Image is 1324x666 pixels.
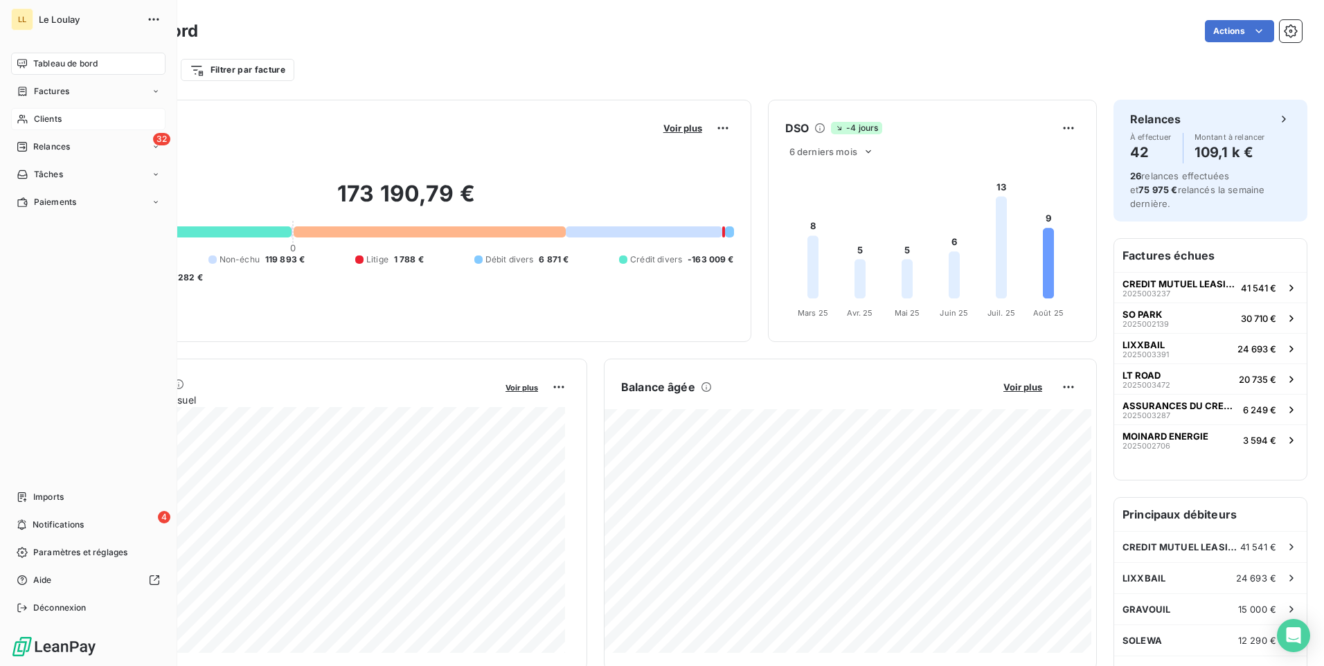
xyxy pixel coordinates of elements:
[1122,289,1170,298] span: 2025003237
[1130,141,1172,163] h4: 42
[11,53,165,75] a: Tableau de bord
[33,141,70,153] span: Relances
[11,80,165,102] a: Factures
[1114,272,1307,303] button: CREDIT MUTUEL LEASING202500323741 541 €
[11,486,165,508] a: Imports
[1241,282,1276,294] span: 41 541 €
[621,379,695,395] h6: Balance âgée
[847,308,873,318] tspan: Avr. 25
[1114,394,1307,424] button: ASSURANCES DU CREDIT MUT20250032876 249 €
[34,168,63,181] span: Tâches
[394,253,424,266] span: 1 788 €
[1122,370,1161,381] span: LT ROAD
[785,120,809,136] h6: DSO
[501,381,542,393] button: Voir plus
[1241,313,1276,324] span: 30 710 €
[1122,350,1169,359] span: 2025003391
[158,511,170,523] span: 4
[39,14,138,25] span: Le Loulay
[1243,404,1276,415] span: 6 249 €
[1122,400,1237,411] span: ASSURANCES DU CREDIT MUT
[688,253,734,266] span: -163 009 €
[1033,308,1064,318] tspan: Août 25
[663,123,702,134] span: Voir plus
[1114,303,1307,333] button: SO PARK202500213930 710 €
[1122,442,1170,450] span: 2025002706
[1277,619,1310,652] div: Open Intercom Messenger
[506,383,538,393] span: Voir plus
[290,242,296,253] span: 0
[33,574,52,586] span: Aide
[1122,431,1208,442] span: MOINARD ENERGIE
[1195,141,1265,163] h4: 109,1 k €
[34,196,76,208] span: Paiements
[1114,424,1307,455] button: MOINARD ENERGIE20250027063 594 €
[33,491,64,503] span: Imports
[174,271,203,284] span: -282 €
[1122,381,1170,389] span: 2025003472
[1122,635,1162,646] span: SOLEWA
[798,308,828,318] tspan: Mars 25
[1122,339,1165,350] span: LIXXBAIL
[78,393,496,407] span: Chiffre d'affaires mensuel
[265,253,305,266] span: 119 893 €
[1130,170,1141,181] span: 26
[153,133,170,145] span: 32
[1237,343,1276,354] span: 24 693 €
[940,308,968,318] tspan: Juin 25
[485,253,534,266] span: Débit divers
[659,122,706,134] button: Voir plus
[1205,20,1274,42] button: Actions
[33,602,87,614] span: Déconnexion
[987,308,1015,318] tspan: Juil. 25
[181,59,294,81] button: Filtrer par facture
[630,253,682,266] span: Crédit divers
[1130,170,1264,209] span: relances effectuées et relancés la semaine dernière.
[33,57,98,70] span: Tableau de bord
[11,108,165,130] a: Clients
[78,180,734,222] h2: 173 190,79 €
[1243,435,1276,446] span: 3 594 €
[1239,374,1276,385] span: 20 735 €
[1122,411,1170,420] span: 2025003287
[11,8,33,30] div: LL
[1238,635,1276,646] span: 12 290 €
[33,519,84,531] span: Notifications
[789,146,857,157] span: 6 derniers mois
[1138,184,1177,195] span: 75 975 €
[1122,309,1162,320] span: SO PARK
[11,136,165,158] a: 32Relances
[11,636,97,658] img: Logo LeanPay
[34,113,62,125] span: Clients
[34,85,69,98] span: Factures
[1114,498,1307,531] h6: Principaux débiteurs
[1114,363,1307,394] button: LT ROAD202500347220 735 €
[1238,604,1276,615] span: 15 000 €
[11,163,165,186] a: Tâches
[1114,333,1307,363] button: LIXXBAIL202500339124 693 €
[33,546,127,559] span: Paramètres et réglages
[1114,239,1307,272] h6: Factures échues
[366,253,388,266] span: Litige
[11,541,165,564] a: Paramètres et réglages
[1122,278,1235,289] span: CREDIT MUTUEL LEASING
[1122,573,1165,584] span: LIXXBAIL
[539,253,569,266] span: 6 871 €
[1122,604,1170,615] span: GRAVOUIL
[220,253,260,266] span: Non-échu
[1195,133,1265,141] span: Montant à relancer
[11,569,165,591] a: Aide
[831,122,882,134] span: -4 jours
[11,191,165,213] a: Paiements
[1122,320,1169,328] span: 2025002139
[1236,573,1276,584] span: 24 693 €
[1130,111,1181,127] h6: Relances
[1240,541,1276,552] span: 41 541 €
[1130,133,1172,141] span: À effectuer
[894,308,920,318] tspan: Mai 25
[999,381,1046,393] button: Voir plus
[1003,381,1042,393] span: Voir plus
[1122,541,1240,552] span: CREDIT MUTUEL LEASING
